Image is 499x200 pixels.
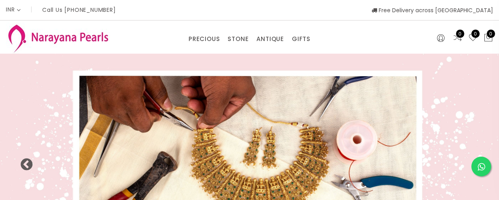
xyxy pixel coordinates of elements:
[468,33,478,43] a: 0
[453,33,462,43] a: 0
[456,30,464,38] span: 0
[20,158,28,166] button: Previous
[372,6,493,14] span: Free Delivery across [GEOGRAPHIC_DATA]
[471,158,479,166] button: Next
[487,30,495,38] span: 0
[292,33,310,45] a: GIFTS
[471,30,480,38] span: 0
[42,7,116,13] p: Call Us [PHONE_NUMBER]
[484,33,493,43] button: 0
[256,33,284,45] a: ANTIQUE
[189,33,220,45] a: PRECIOUS
[228,33,249,45] a: STONE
